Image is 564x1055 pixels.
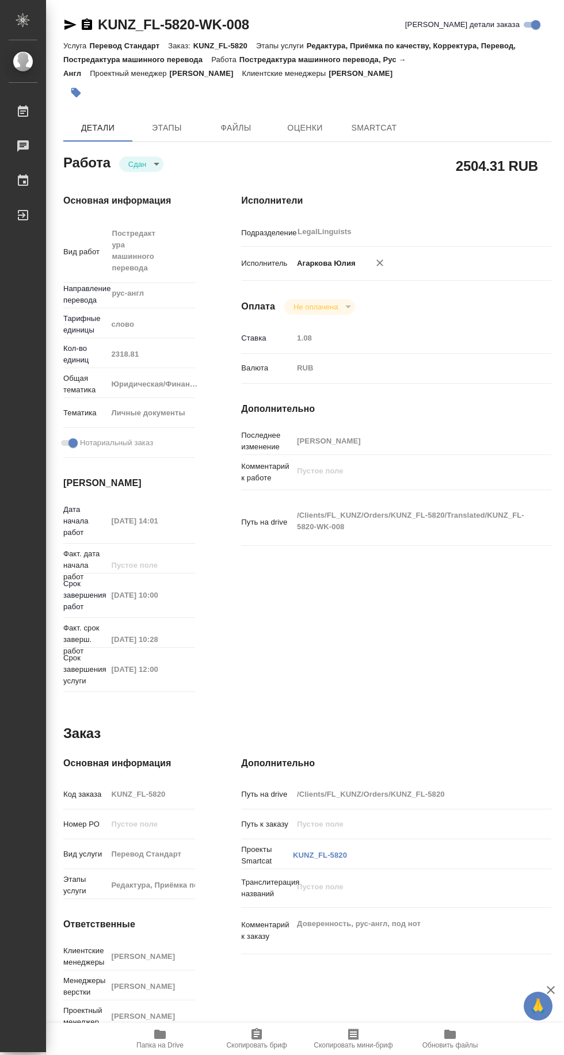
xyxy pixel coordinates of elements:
[63,1005,107,1028] p: Проектный менеджер
[107,877,195,893] input: Пустое поле
[170,69,242,78] p: [PERSON_NAME]
[139,121,195,135] span: Этапы
[193,41,256,50] p: KUNZ_FL-5820
[346,121,402,135] span: SmartCat
[63,41,89,50] p: Услуга
[293,330,525,346] input: Пустое поле
[107,557,195,574] input: Пустое поле
[241,362,293,374] p: Валюта
[63,18,77,32] button: Скопировать ссылку для ЯМессенджера
[63,407,107,419] p: Тематика
[422,1041,478,1049] span: Обновить файлы
[107,846,195,862] input: Пустое поле
[107,587,195,603] input: Пустое поле
[63,945,107,968] p: Клиентские менеджеры
[290,302,341,312] button: Не оплачена
[329,69,401,78] p: [PERSON_NAME]
[107,346,195,362] input: Пустое поле
[211,55,239,64] p: Работа
[293,851,347,859] a: KUNZ_FL-5820
[90,69,169,78] p: Проектный менеджер
[63,343,107,366] p: Кол-во единиц
[107,1008,195,1025] input: Пустое поле
[241,332,293,344] p: Ставка
[208,1023,305,1055] button: Скопировать бриф
[208,121,264,135] span: Файлы
[107,816,195,832] input: Пустое поле
[63,504,107,538] p: Дата начала работ
[89,41,168,50] p: Перевод Стандарт
[63,246,107,258] p: Вид работ
[63,476,195,490] h4: [PERSON_NAME]
[293,816,525,832] input: Пустое поле
[107,513,195,529] input: Пустое поле
[63,918,195,931] h4: Ответственные
[80,437,153,449] span: Нотариальный заказ
[63,578,107,613] p: Срок завершения работ
[63,548,107,583] p: Факт. дата начала работ
[277,121,333,135] span: Оценки
[125,159,150,169] button: Сдан
[107,374,211,394] div: Юридическая/Финансовая
[119,156,163,172] div: Сдан
[314,1041,392,1049] span: Скопировать мини-бриф
[63,724,101,743] h2: Заказ
[63,194,195,208] h4: Основная информация
[305,1023,402,1055] button: Скопировать мини-бриф
[241,300,275,314] h4: Оплата
[402,1023,498,1055] button: Обновить файлы
[241,756,551,770] h4: Дополнительно
[63,789,107,800] p: Код заказа
[241,789,293,800] p: Путь на drive
[63,848,107,860] p: Вид услуги
[293,358,525,378] div: RUB
[241,819,293,830] p: Путь к заказу
[107,403,211,423] div: Личные документы
[63,874,107,897] p: Этапы услуги
[293,258,356,269] p: Агаркова Юлия
[241,227,293,239] p: Подразделение
[293,433,525,449] input: Пустое поле
[63,373,107,396] p: Общая тематика
[107,315,211,334] div: слово
[241,919,293,942] p: Комментарий к заказу
[63,652,107,687] p: Срок завершения услуги
[98,17,249,32] a: KUNZ_FL-5820-WK-008
[241,194,551,208] h4: Исполнители
[63,313,107,336] p: Тарифные единицы
[241,430,293,453] p: Последнее изменение
[293,914,525,945] textarea: Доверенность, рус-англ, под нот
[405,19,520,30] span: [PERSON_NAME] детали заказа
[112,1023,208,1055] button: Папка на Drive
[284,299,355,315] div: Сдан
[241,461,293,484] p: Комментарий к работе
[136,1041,184,1049] span: Папка на Drive
[226,1041,287,1049] span: Скопировать бриф
[70,121,125,135] span: Детали
[456,156,538,175] h2: 2504.31 RUB
[63,80,89,105] button: Добавить тэг
[63,622,107,657] p: Факт. срок заверш. работ
[63,756,195,770] h4: Основная информация
[524,992,552,1020] button: 🙏
[107,786,195,802] input: Пустое поле
[107,948,195,965] input: Пустое поле
[107,661,195,678] input: Пустое поле
[241,844,293,867] p: Проекты Smartcat
[241,877,293,900] p: Транслитерация названий
[241,402,551,416] h4: Дополнительно
[63,819,107,830] p: Номер РО
[293,786,525,802] input: Пустое поле
[107,631,195,648] input: Пустое поле
[63,975,107,998] p: Менеджеры верстки
[63,283,107,306] p: Направление перевода
[107,978,195,995] input: Пустое поле
[63,151,110,172] h2: Работа
[256,41,307,50] p: Этапы услуги
[241,517,293,528] p: Путь на drive
[528,994,548,1018] span: 🙏
[293,506,525,537] textarea: /Clients/FL_KUNZ/Orders/KUNZ_FL-5820/Translated/KUNZ_FL-5820-WK-008
[241,258,293,269] p: Исполнитель
[367,250,392,276] button: Удалить исполнителя
[242,69,329,78] p: Клиентские менеджеры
